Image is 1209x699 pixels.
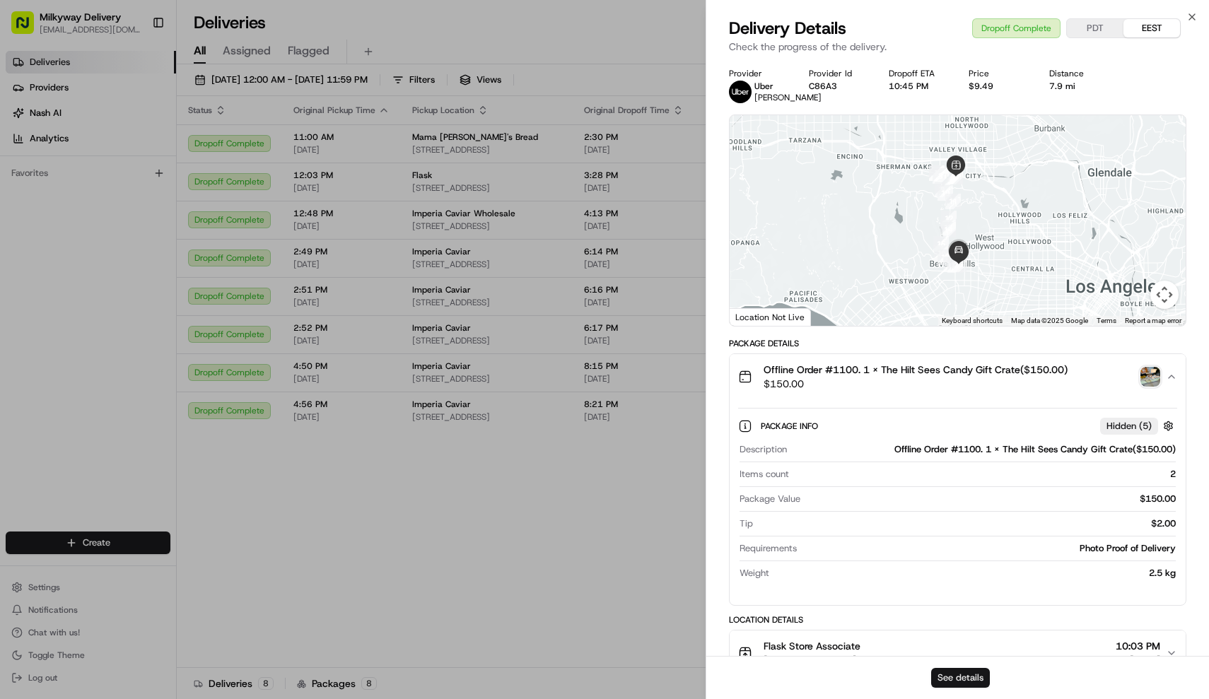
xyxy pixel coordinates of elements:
div: Package Details [729,338,1187,349]
div: Past conversations [14,184,95,195]
a: Report a map error [1125,317,1181,324]
div: 11 [945,194,961,209]
span: API Documentation [134,316,227,330]
span: Knowledge Base [28,316,108,330]
div: Offline Order #1100. 1 x The Hilt Sees Candy Gift Crate($150.00)$150.00photo_proof_of_delivery image [730,399,1186,605]
div: 💻 [119,317,131,329]
div: Distance [1049,68,1106,79]
button: Start new chat [240,139,257,156]
span: • [117,219,122,230]
div: 15 [933,236,949,252]
span: Delivery Details [729,17,846,40]
div: $2.00 [759,517,1176,530]
span: Tip [740,517,753,530]
a: Powered byPylon [100,350,171,361]
img: 1736555255976-a54dd68f-1ca7-489b-9aae-adbdc363a1c4 [28,220,40,231]
div: 10 [938,185,953,201]
button: C86A3 [809,81,837,92]
div: 10:45 PM [889,81,946,92]
div: 4 [945,169,960,184]
div: 16 [934,245,950,261]
button: Map camera controls [1150,281,1179,309]
div: 17 [938,249,953,265]
span: Flask Store Associate [764,639,860,653]
img: photo_proof_of_delivery image [1140,367,1160,387]
span: Items count [740,468,789,481]
div: Location Not Live [730,308,811,326]
div: 18 [943,257,959,272]
div: 7.9 mi [1049,81,1106,92]
span: [STREET_ADDRESS] [764,653,860,667]
button: EEST [1123,19,1180,37]
div: Provider Id [809,68,866,79]
div: 8 [933,168,948,184]
img: Masood Aslam [14,206,37,228]
div: Dropoff ETA [889,68,946,79]
span: Package Value [740,493,800,505]
span: Uber [754,81,773,92]
button: Keyboard shortcuts [942,316,1003,326]
span: Weight [740,567,769,580]
img: 1736555255976-a54dd68f-1ca7-489b-9aae-adbdc363a1c4 [14,135,40,160]
span: $150.00 [764,377,1068,391]
div: Location Details [729,614,1187,625]
a: Terms [1097,317,1116,324]
img: uber-new-logo.jpeg [729,81,752,103]
span: Hidden ( 5 ) [1106,420,1152,433]
span: Pylon [141,351,171,361]
span: [DATE] [125,219,154,230]
div: 9 [935,182,950,197]
button: See all [219,181,257,198]
div: $9.49 [969,81,1026,92]
span: Offline Order #1100. 1 x The Hilt Sees Candy Gift Crate($150.00) [764,363,1068,377]
p: Check the progress of the delivery. [729,40,1187,54]
div: 2 [795,468,1176,481]
span: 10:03 PM [1116,639,1160,653]
div: 2.5 kg [775,567,1176,580]
p: Welcome 👋 [14,57,257,79]
a: 📗Knowledge Base [8,310,114,336]
button: Hidden (5) [1100,417,1177,435]
div: Price [969,68,1026,79]
div: 12 [941,211,957,226]
div: $150.00 [806,493,1176,505]
button: Flask Store Associate[STREET_ADDRESS]10:03 PM[DATE] [730,630,1186,676]
div: 📗 [14,317,25,329]
a: Open this area in Google Maps (opens a new window) [733,307,780,326]
span: [PERSON_NAME] [754,92,822,103]
span: • [47,257,52,269]
span: Package Info [761,421,821,432]
img: Google [733,307,780,326]
img: 1755196953914-cd9d9cba-b7f7-46ee-b6f5-75ff69acacf5 [30,135,55,160]
div: 14 [940,222,956,237]
span: Requirements [740,542,797,555]
button: See details [931,668,990,688]
div: Provider [729,68,786,79]
span: [DATE] [54,257,83,269]
button: Offline Order #1100. 1 x The Hilt Sees Candy Gift Crate($150.00)$150.00photo_proof_of_delivery image [730,354,1186,399]
div: Start new chat [64,135,232,149]
span: Description [740,443,787,456]
div: We're available if you need us! [64,149,194,160]
input: Clear [37,91,233,106]
div: 19 [947,257,963,273]
span: [DATE] [1116,653,1160,667]
a: 💻API Documentation [114,310,233,336]
div: Offline Order #1100. 1 x The Hilt Sees Candy Gift Crate($150.00) [793,443,1176,456]
span: Map data ©2025 Google [1011,317,1088,324]
button: PDT [1067,19,1123,37]
div: 13 [940,220,956,235]
span: [PERSON_NAME] [44,219,115,230]
img: Nash [14,14,42,42]
div: 7 [929,165,945,181]
div: Photo Proof of Delivery [802,542,1176,555]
